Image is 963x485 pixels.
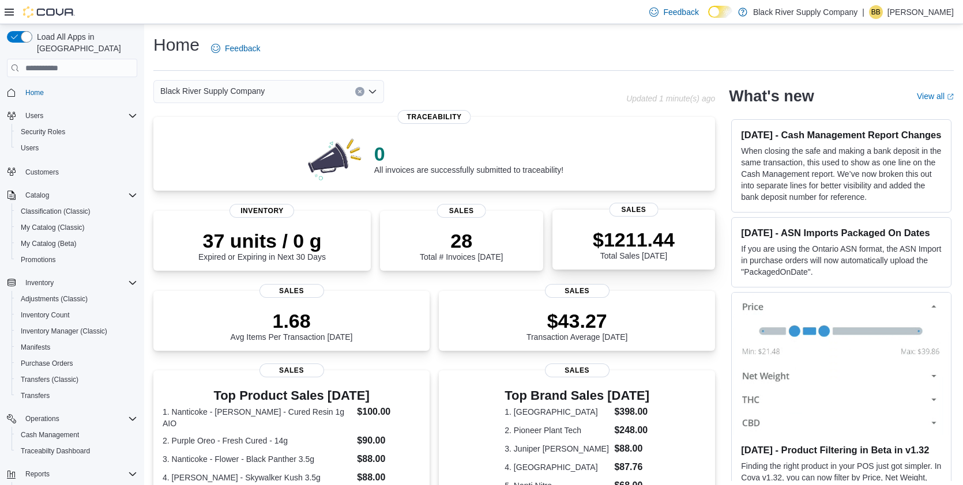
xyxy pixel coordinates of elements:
dt: 1. Nanticoke - [PERSON_NAME] - Cured Resin 1g AIO [163,406,352,429]
h1: Home [153,33,200,56]
a: Transfers [16,389,54,403]
dd: $87.76 [614,460,649,474]
span: Purchase Orders [21,359,73,368]
span: Classification (Classic) [16,204,137,218]
span: Catalog [25,191,49,200]
span: My Catalog (Classic) [21,223,85,232]
span: Sales [437,204,486,218]
span: Sales [545,284,610,298]
p: 28 [420,229,503,252]
button: Customers [2,163,142,180]
span: My Catalog (Classic) [16,221,137,234]
span: Home [25,88,44,97]
span: Transfers (Classic) [16,373,137,387]
button: Catalog [21,188,54,202]
p: $43.27 [526,309,628,332]
a: Promotions [16,253,61,267]
span: Users [25,111,43,120]
button: Reports [2,466,142,482]
div: Avg Items Per Transaction [DATE] [231,309,353,342]
button: Home [2,84,142,101]
button: Inventory [21,276,58,290]
span: Promotions [21,255,56,264]
p: 37 units / 0 g [198,229,326,252]
span: Sales [259,284,324,298]
button: Inventory [2,275,142,291]
div: Brandon Blount [869,5,883,19]
span: Users [16,141,137,155]
p: $1211.44 [593,228,675,251]
a: Cash Management [16,428,84,442]
a: My Catalog (Classic) [16,221,89,234]
dt: 2. Pioneer Plant Tech [505,425,610,436]
span: Customers [21,164,137,179]
button: Operations [2,411,142,427]
button: My Catalog (Classic) [12,219,142,236]
div: Transaction Average [DATE] [526,309,628,342]
span: Promotions [16,253,137,267]
span: Traceabilty Dashboard [21,446,90,456]
span: Inventory Manager (Classic) [21,327,107,336]
button: Users [21,109,48,123]
a: Customers [21,165,63,179]
button: Inventory Count [12,307,142,323]
button: Classification (Classic) [12,203,142,219]
dd: $88.00 [357,471,420,484]
span: Traceabilty Dashboard [16,444,137,458]
span: Purchase Orders [16,357,137,370]
a: View allExternal link [917,92,954,101]
button: Transfers (Classic) [12,372,142,388]
span: Users [21,143,39,153]
span: Transfers [16,389,137,403]
input: Dark Mode [708,6,732,18]
span: Inventory [230,204,294,218]
span: Inventory [25,278,54,287]
span: Load All Apps in [GEOGRAPHIC_DATA] [32,31,137,54]
a: Inventory Manager (Classic) [16,324,112,338]
span: Classification (Classic) [21,207,91,216]
dd: $90.00 [357,434,420,448]
span: Feedback [663,6,698,18]
span: Users [21,109,137,123]
span: Manifests [21,343,50,352]
span: Sales [545,363,610,377]
button: Users [12,140,142,156]
p: 0 [374,142,563,165]
span: Traceability [398,110,471,124]
span: Sales [610,203,659,217]
span: Security Roles [21,127,65,137]
button: Cash Management [12,427,142,443]
button: Promotions [12,252,142,268]
button: Reports [21,467,54,481]
span: Inventory Count [21,310,70,320]
button: Operations [21,412,64,426]
a: Adjustments (Classic) [16,292,92,306]
span: Inventory Count [16,308,137,322]
h3: Top Brand Sales [DATE] [505,389,649,403]
h3: [DATE] - Product Filtering in Beta in v1.32 [741,444,942,456]
a: Users [16,141,43,155]
span: Reports [21,467,137,481]
button: Traceabilty Dashboard [12,443,142,459]
span: Cash Management [16,428,137,442]
a: Feedback [206,37,265,60]
span: Operations [21,412,137,426]
h3: Top Product Sales [DATE] [163,389,420,403]
dt: 4. [PERSON_NAME] - Skywalker Kush 3.5g [163,472,352,483]
span: Inventory Manager (Classic) [16,324,137,338]
button: Open list of options [368,87,377,96]
span: My Catalog (Beta) [21,239,77,248]
span: Adjustments (Classic) [21,294,88,304]
span: Customers [25,168,59,177]
button: Adjustments (Classic) [12,291,142,307]
button: Transfers [12,388,142,404]
div: All invoices are successfully submitted to traceability! [374,142,563,175]
a: Transfers (Classic) [16,373,83,387]
img: Cova [23,6,75,18]
span: BB [871,5,881,19]
p: If you are using the Ontario ASN format, the ASN Import in purchase orders will now automatically... [741,243,942,278]
dt: 1. [GEOGRAPHIC_DATA] [505,406,610,418]
span: Home [21,85,137,100]
p: | [862,5,864,19]
p: When closing the safe and making a bank deposit in the same transaction, this used to show as one... [741,145,942,203]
